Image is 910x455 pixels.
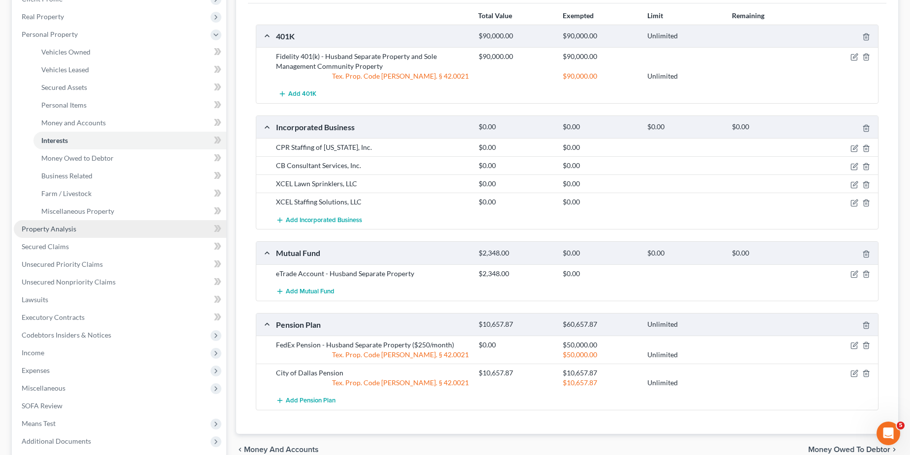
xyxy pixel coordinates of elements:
[558,197,642,207] div: $0.00
[558,340,642,350] div: $50,000.00
[22,12,64,21] span: Real Property
[33,167,226,185] a: Business Related
[14,256,226,273] a: Unsecured Priority Claims
[271,319,474,330] div: Pension Plan
[474,161,558,171] div: $0.00
[474,340,558,350] div: $0.00
[41,207,114,215] span: Miscellaneous Property
[41,48,91,56] span: Vehicles Owned
[22,225,76,233] span: Property Analysis
[41,65,89,74] span: Vehicles Leased
[727,122,812,132] div: $0.00
[642,71,727,81] div: Unlimited
[14,397,226,415] a: SOFA Review
[271,142,474,152] div: CPR Staffing of [US_STATE], Inc.
[877,422,900,445] iframe: Intercom live chat
[474,249,558,258] div: $2,348.00
[558,320,642,329] div: $60,657.87
[14,309,226,326] a: Executory Contracts
[33,149,226,167] a: Money Owed to Debtor
[276,211,362,229] button: Add Incorporated Business
[22,295,48,304] span: Lawsuits
[276,392,335,410] button: Add Pension Plan
[808,446,898,454] button: Money Owed to Debtor chevron_right
[41,101,87,109] span: Personal Items
[808,446,890,454] span: Money Owed to Debtor
[271,71,474,81] div: Tex. Prop. Code [PERSON_NAME]. § 42.0021
[642,350,727,360] div: Unlimited
[276,85,319,103] button: Add 401K
[22,437,91,445] span: Additional Documents
[14,291,226,309] a: Lawsuits
[33,43,226,61] a: Vehicles Owned
[271,340,474,350] div: FedEx Pension - Husband Separate Property ($250/month)
[271,31,474,41] div: 401K
[22,348,44,357] span: Income
[558,368,642,378] div: $10,657.87
[236,446,244,454] i: chevron_left
[22,384,65,392] span: Miscellaneous
[642,249,727,258] div: $0.00
[271,378,474,388] div: Tex. Prop. Code [PERSON_NAME]. § 42.0021
[474,142,558,152] div: $0.00
[33,79,226,96] a: Secured Assets
[41,189,91,198] span: Farm / Livestock
[33,114,226,132] a: Money and Accounts
[33,61,226,79] a: Vehicles Leased
[558,161,642,171] div: $0.00
[558,122,642,132] div: $0.00
[474,269,558,279] div: $2,348.00
[271,197,474,207] div: XCEL Staffing Solutions, LLC
[558,142,642,152] div: $0.00
[244,446,319,454] span: Money and Accounts
[271,161,474,171] div: CB Consultant Services, Inc.
[558,249,642,258] div: $0.00
[22,366,50,374] span: Expenses
[22,331,111,339] span: Codebtors Insiders & Notices
[22,30,78,38] span: Personal Property
[271,122,474,132] div: Incorporated Business
[474,368,558,378] div: $10,657.87
[558,31,642,41] div: $90,000.00
[236,446,319,454] button: chevron_left Money and Accounts
[558,179,642,189] div: $0.00
[41,171,92,180] span: Business Related
[286,397,335,405] span: Add Pension Plan
[642,122,727,132] div: $0.00
[271,368,474,378] div: City of Dallas Pension
[563,11,594,20] strong: Exempted
[22,260,103,268] span: Unsecured Priority Claims
[41,118,106,127] span: Money and Accounts
[271,269,474,279] div: eTrade Account - Husband Separate Property
[642,31,727,41] div: Unlimited
[474,179,558,189] div: $0.00
[22,419,56,427] span: Means Test
[33,132,226,149] a: Interests
[727,249,812,258] div: $0.00
[33,185,226,202] a: Farm / Livestock
[41,136,68,144] span: Interests
[642,378,727,388] div: Unlimited
[22,401,62,410] span: SOFA Review
[271,350,474,360] div: Tex. Prop. Code [PERSON_NAME]. § 42.0021
[271,248,474,258] div: Mutual Fund
[22,242,69,251] span: Secured Claims
[271,179,474,189] div: XCEL Lawn Sprinklers, LLC
[474,52,558,61] div: $90,000.00
[558,52,642,61] div: $90,000.00
[41,154,114,162] span: Money Owed to Debtor
[286,287,334,295] span: Add Mutual Fund
[558,378,642,388] div: $10,657.87
[22,278,116,286] span: Unsecured Nonpriority Claims
[478,11,512,20] strong: Total Value
[558,350,642,360] div: $50,000.00
[558,71,642,81] div: $90,000.00
[14,238,226,256] a: Secured Claims
[558,269,642,279] div: $0.00
[474,197,558,207] div: $0.00
[890,446,898,454] i: chevron_right
[474,31,558,41] div: $90,000.00
[33,202,226,220] a: Miscellaneous Property
[271,52,474,71] div: Fidelity 401(k) - Husband Separate Property and Sole Management Community Property
[14,220,226,238] a: Property Analysis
